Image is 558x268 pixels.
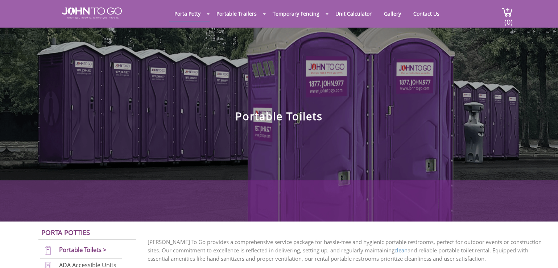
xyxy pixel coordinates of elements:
[62,7,122,19] img: JOHN to go
[41,228,90,237] a: Porta Potties
[502,7,513,17] img: cart a
[379,7,406,21] a: Gallery
[59,245,107,254] a: Portable Toilets >
[211,7,262,21] a: Portable Trailers
[40,246,56,256] img: portable-toilets-new.png
[169,7,206,21] a: Porta Potty
[504,11,513,27] span: (0)
[330,7,377,21] a: Unit Calculator
[394,247,408,254] a: clean
[148,238,547,263] p: [PERSON_NAME] To Go provides a comprehensive service package for hassle-free and hygienic portabl...
[267,7,325,21] a: Temporary Fencing
[408,7,445,21] a: Contact Us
